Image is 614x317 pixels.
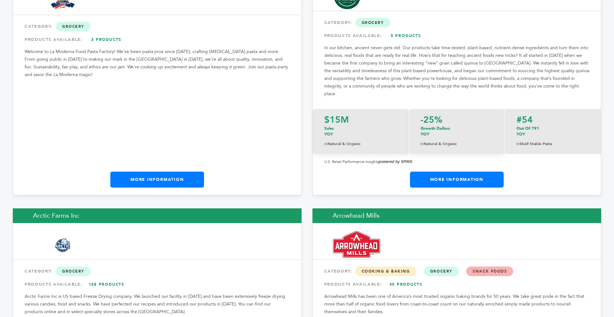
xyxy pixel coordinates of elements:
span: Grocery [355,18,390,27]
p: $15M [324,115,397,124]
div: PRODUCTS AVAILABLE: [25,34,290,45]
a: More Information [110,172,204,188]
p: U.S. Retail Performance Insights [324,158,589,166]
img: Arctic Farms Inc [33,234,92,256]
span: Cooking & Baking [355,267,416,276]
p: Natural & Organic [421,140,493,148]
p: Out of 791 [516,126,589,137]
a: 3 Products [84,34,129,45]
span: in [324,141,327,146]
div: PRODUCTS AVAILABLE: [324,30,589,42]
p: -25% [421,115,493,124]
span: in [516,141,520,146]
h2: Arrowhead Mills [312,208,601,223]
p: Arrowhead Mills has been one of America’s most trusted organic baking brands for 50 years. We tak... [324,293,589,316]
p: Welcome to La Moderna Food Pasta Factory! We've been pasta pros since [DATE], crafting [MEDICAL_D... [25,48,290,79]
p: Growth Dollars [421,126,493,137]
strong: powered by SPINS [379,159,413,164]
p: #54 [516,115,589,124]
p: Shelf Stable Pasta [516,140,589,148]
a: 35 Products [383,279,428,290]
p: In our kitchen, ancient never gets old. Our products take time-tested, plant-based, nutrient-dens... [324,44,589,98]
h2: Arctic Farms Inc [13,208,302,223]
span: in [421,141,424,146]
a: 5 Products [383,30,428,42]
span: Grocery [56,22,91,31]
span: YOY [516,131,525,137]
div: PRODUCTS AVAILABLE: [25,279,290,290]
span: Snack Foods [466,267,513,276]
img: Arrowhead Mills [333,231,380,258]
p: Sales [324,126,397,137]
p: Natural & Organic [324,140,397,148]
div: CATEGORY: [324,266,589,277]
a: 148 Products [84,279,129,290]
div: PRODUCTS AVAILABLE: [324,279,589,290]
span: Grocery [424,267,459,276]
p: Arctic Farms Inc is US based Freeze Drying company. We launched our facility in [DATE] and have b... [25,293,290,316]
a: More Information [410,172,504,188]
span: YOY [324,131,333,137]
span: YOY [421,131,429,137]
span: Grocery [56,267,91,276]
div: CATEGORY: [25,21,290,32]
div: CATEGORY: [25,266,290,277]
div: CATEGORY: [324,17,589,28]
